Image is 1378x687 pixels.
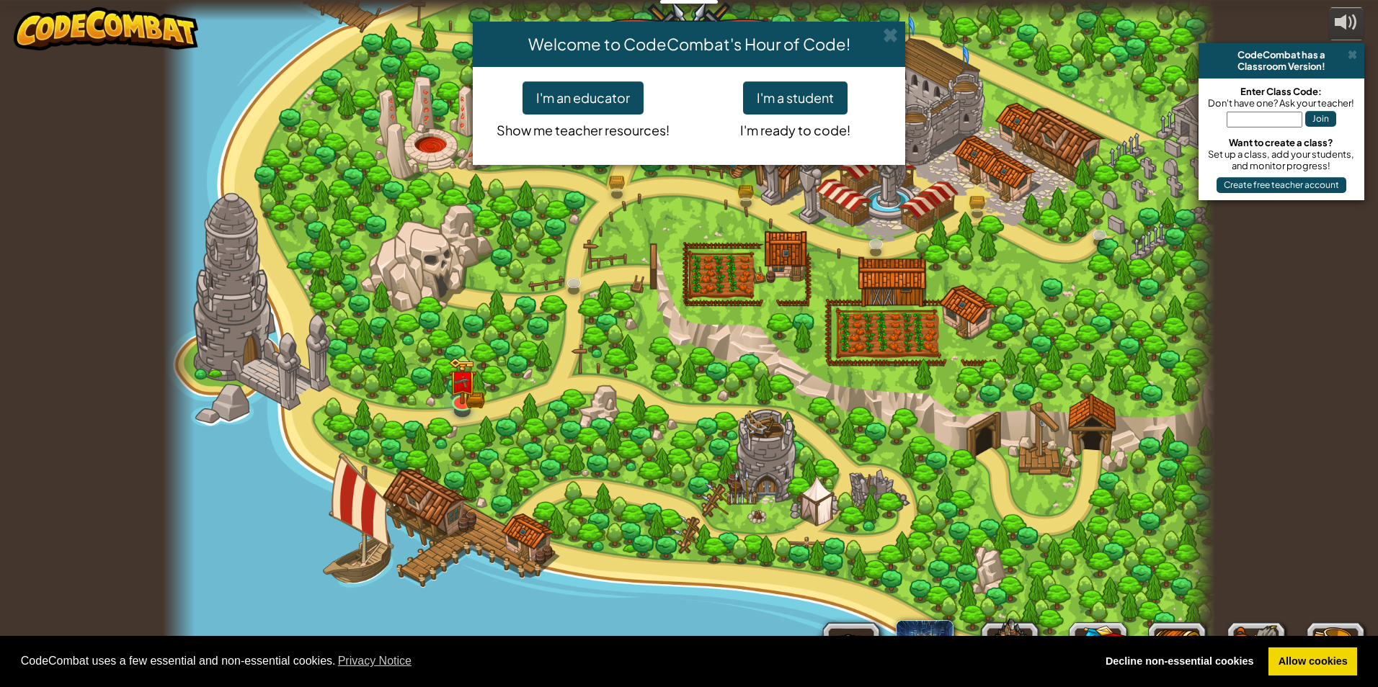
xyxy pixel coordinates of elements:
a: allow cookies [1268,647,1357,676]
a: deny cookies [1095,647,1263,676]
button: I'm a student [743,81,848,114]
span: CodeCombat uses a few essential and non-essential cookies. [21,650,1085,672]
h4: Welcome to CodeCombat's Hour of Code! [484,32,894,55]
p: I'm ready to code! [700,114,891,140]
button: I'm an educator [523,81,644,114]
p: Show me teacher resources! [487,114,678,140]
a: learn more about cookies [336,650,414,672]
